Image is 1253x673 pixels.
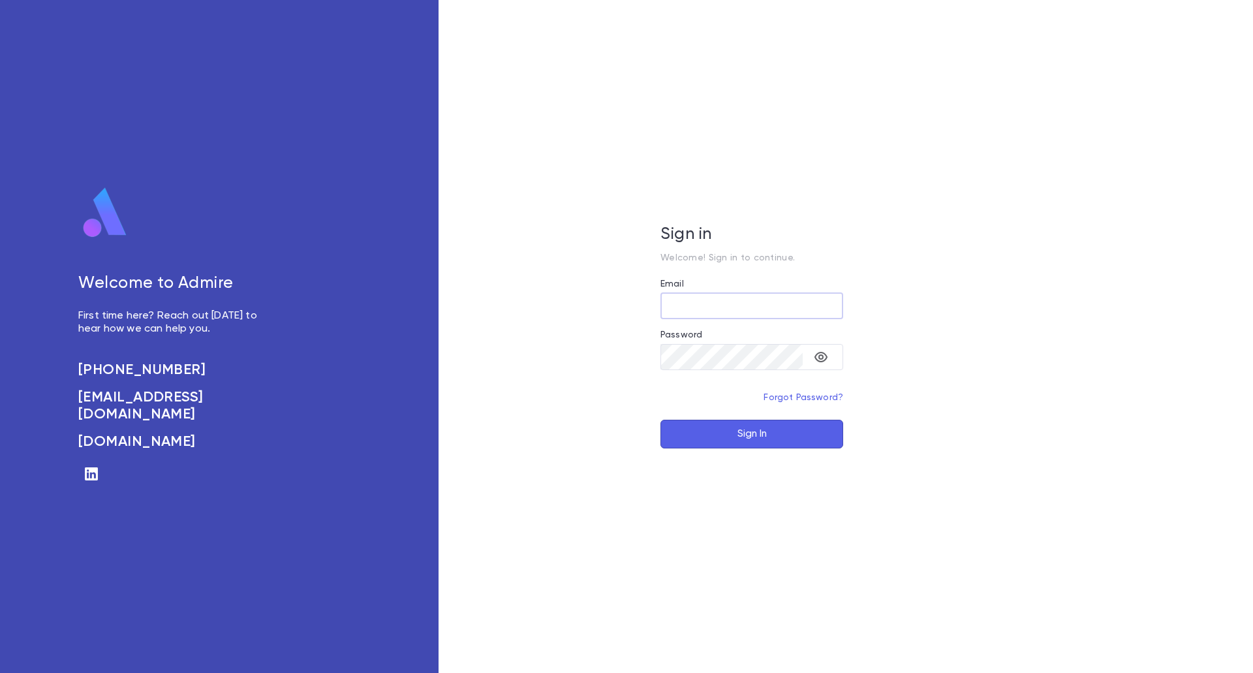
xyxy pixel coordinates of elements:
[660,225,843,245] h5: Sign in
[78,362,271,379] a: [PHONE_NUMBER]
[660,253,843,263] p: Welcome! Sign in to continue.
[764,393,843,402] a: Forgot Password?
[660,330,702,340] label: Password
[660,420,843,448] button: Sign In
[78,309,271,336] p: First time here? Reach out [DATE] to hear how we can help you.
[78,389,271,423] a: [EMAIL_ADDRESS][DOMAIN_NAME]
[78,274,271,294] h5: Welcome to Admire
[808,344,834,370] button: toggle password visibility
[78,433,271,450] a: [DOMAIN_NAME]
[78,187,132,239] img: logo
[660,279,684,289] label: Email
